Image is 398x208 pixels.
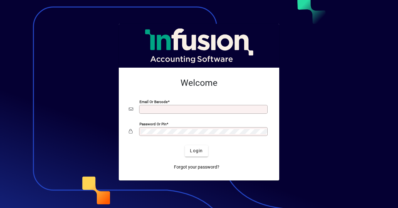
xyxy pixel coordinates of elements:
[171,162,222,173] a: Forgot your password?
[139,99,168,104] mat-label: Email or Barcode
[190,148,203,154] span: Login
[174,164,219,170] span: Forgot your password?
[129,78,269,88] h2: Welcome
[185,145,208,157] button: Login
[139,122,166,126] mat-label: Password or Pin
